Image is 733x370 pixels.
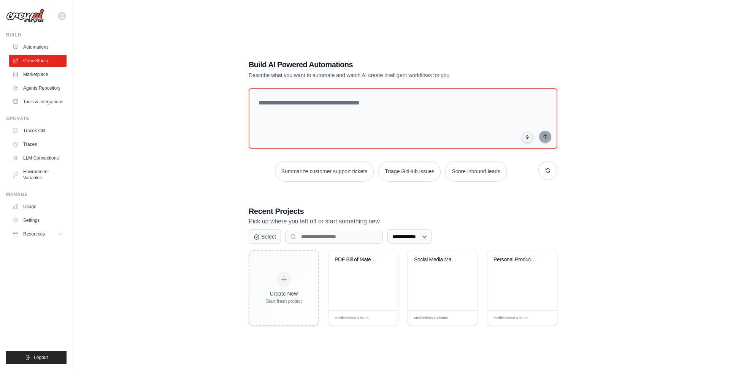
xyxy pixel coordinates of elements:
[275,161,374,182] button: Summarize customer support tickets
[335,256,381,263] div: PDF Bill of Materials Generator
[249,206,557,217] h3: Recent Projects
[23,231,45,237] span: Resources
[445,161,507,182] button: Score inbound leads
[9,138,67,150] a: Traces
[6,9,44,23] img: Logo
[34,354,48,361] span: Logout
[335,316,368,321] span: Modified about 3 hours
[9,166,67,184] a: Environment Variables
[522,131,533,143] button: Click to speak your automation idea
[6,191,67,198] div: Manage
[539,315,546,321] span: Edit
[266,290,302,297] div: Create New
[9,228,67,240] button: Resources
[249,229,281,244] button: Select
[266,298,302,304] div: Start fresh project
[249,59,504,70] h1: Build AI Powered Automations
[414,316,448,321] span: Modified about 4 hours
[9,68,67,81] a: Marketplace
[460,315,466,321] span: Edit
[9,125,67,137] a: Traces Old
[9,41,67,53] a: Automations
[6,115,67,122] div: Operate
[9,152,67,164] a: LLM Connections
[249,217,557,226] p: Pick up where you left off or start something new
[9,82,67,94] a: Agents Repository
[493,256,539,263] div: Personal Productivity & Project Management Assistant
[6,32,67,38] div: Build
[493,316,527,321] span: Modified about 4 hours
[538,161,557,180] button: Get new suggestions
[9,214,67,226] a: Settings
[6,351,67,364] button: Logout
[9,201,67,213] a: Usage
[249,71,504,79] p: Describe what you want to automate and watch AI create intelligent workflows for you
[380,315,387,321] span: Edit
[9,96,67,108] a: Tools & Integrations
[414,256,460,263] div: Social Media Management Automation
[378,161,441,182] button: Triage GitHub issues
[9,55,67,67] a: Crew Studio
